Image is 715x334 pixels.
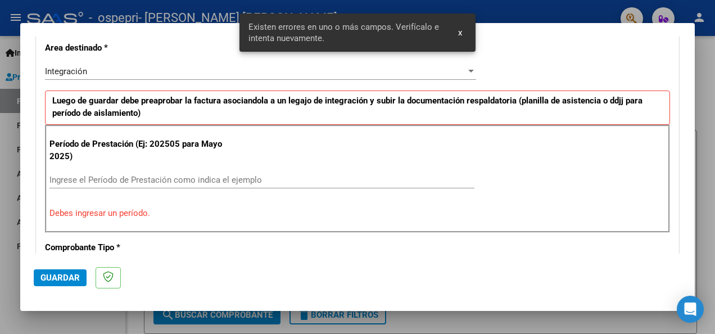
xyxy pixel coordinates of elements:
[34,269,87,286] button: Guardar
[248,21,445,44] span: Existen errores en uno o más campos. Verifícalo e intenta nuevamente.
[458,28,462,38] span: x
[49,207,666,220] p: Debes ingresar un período.
[45,42,233,55] p: Area destinado *
[449,22,471,43] button: x
[52,96,642,119] strong: Luego de guardar debe preaprobar la factura asociandola a un legajo de integración y subir la doc...
[677,296,704,323] div: Open Intercom Messenger
[45,66,87,76] span: Integración
[49,138,234,163] p: Período de Prestación (Ej: 202505 para Mayo 2025)
[45,241,233,254] p: Comprobante Tipo *
[40,273,80,283] span: Guardar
